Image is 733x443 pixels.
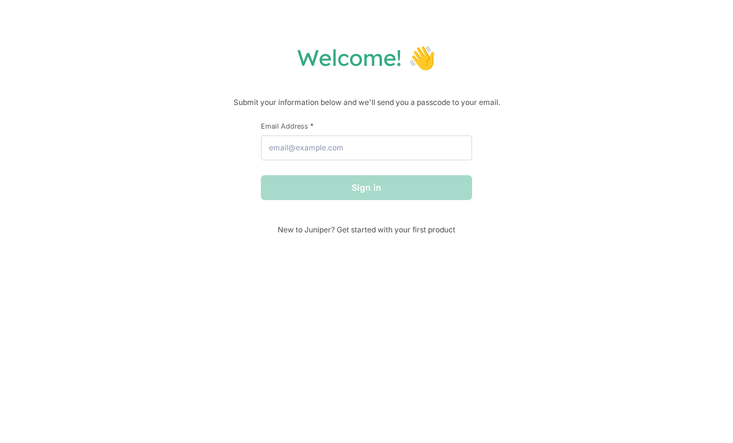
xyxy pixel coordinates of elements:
label: Email Address [261,121,472,130]
h1: Welcome! 👋 [12,43,721,71]
span: This field is required. [310,121,314,130]
input: email@example.com [261,135,472,160]
p: Submit your information below and we'll send you a passcode to your email. [12,96,721,109]
span: New to Juniper? Get started with your first product [261,225,472,234]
